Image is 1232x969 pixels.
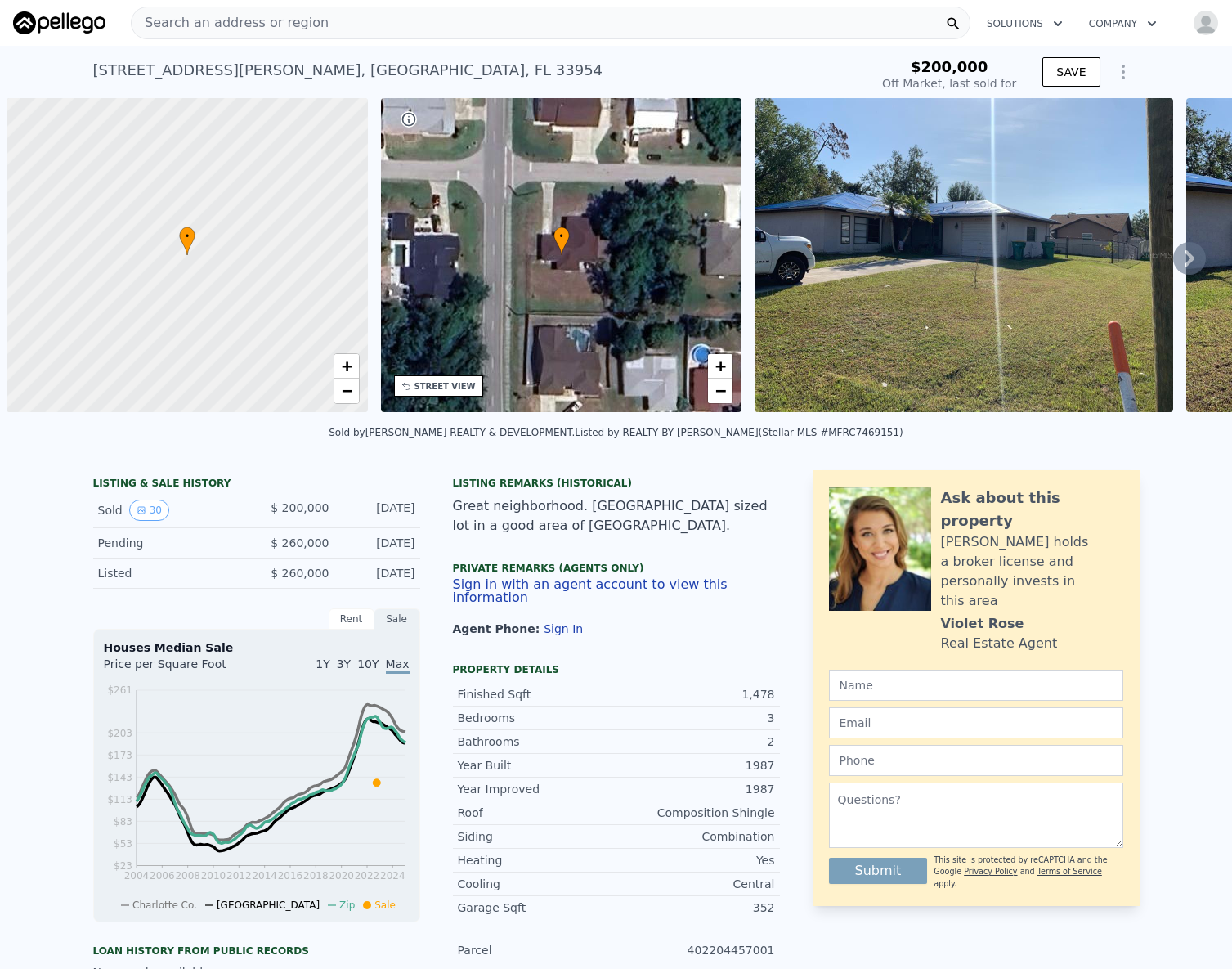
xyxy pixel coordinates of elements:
div: Property details [453,663,780,676]
div: Heating [458,852,616,868]
div: LISTING & SALE HISTORY [93,477,420,493]
tspan: $113 [107,794,132,805]
div: Rent [329,608,374,630]
a: Terms of Service [1037,867,1102,876]
tspan: 2018 [303,870,329,882]
img: Pellego [13,11,105,34]
div: [DATE] [343,500,415,521]
div: Combination [616,828,775,845]
div: 1987 [616,781,775,797]
tspan: $23 [114,860,132,872]
div: Violet Rose [941,614,1024,634]
span: $ 260,000 [271,567,329,580]
div: Private Remarks (Agents Only) [453,562,780,578]
span: • [553,229,570,244]
div: Great neighborhood. [GEOGRAPHIC_DATA] sized lot in a good area of [GEOGRAPHIC_DATA]. [453,496,780,536]
tspan: $83 [114,816,132,828]
button: SAVE [1042,57,1100,87]
div: Listed [98,565,244,581]
div: Cooling [458,876,616,892]
div: Houses Median Sale [104,639,410,656]
div: Finished Sqft [458,686,616,702]
div: Real Estate Agent [941,634,1058,653]
input: Email [829,707,1123,738]
span: $200,000 [911,58,988,75]
a: Zoom in [708,354,732,379]
div: [STREET_ADDRESS][PERSON_NAME] , [GEOGRAPHIC_DATA] , FL 33954 [93,59,603,82]
button: Sign in with an agent account to view this information [453,578,780,604]
span: $ 200,000 [271,501,329,514]
div: Off Market, last sold for [882,75,1016,92]
button: Company [1076,9,1170,38]
div: STREET VIEW [414,380,476,393]
button: Sign In [544,622,583,635]
div: • [179,227,195,255]
div: [PERSON_NAME] holds a broker license and personally invests in this area [941,532,1123,611]
tspan: 2016 [277,870,302,882]
div: Sold [98,500,244,521]
tspan: $143 [107,772,132,783]
input: Name [829,670,1123,701]
div: Price per Square Foot [104,656,257,682]
a: Zoom in [334,354,359,379]
tspan: $203 [107,728,132,739]
span: Agent Phone: [453,622,544,635]
tspan: 2006 [150,870,175,882]
div: Parcel [458,942,616,958]
div: Siding [458,828,616,845]
span: • [179,229,195,244]
tspan: 2010 [200,870,226,882]
tspan: 2008 [175,870,200,882]
img: avatar [1193,10,1219,36]
div: Listing Remarks (Historical) [453,477,780,490]
div: Sold by [PERSON_NAME] REALTY & DEVELOPMENT . [329,427,575,438]
div: Year Built [458,757,616,774]
tspan: 2022 [354,870,379,882]
tspan: $173 [107,750,132,761]
div: 1987 [616,757,775,774]
span: + [715,356,726,376]
div: 2 [616,733,775,750]
tspan: 2012 [226,870,252,882]
span: 10Y [357,657,379,671]
div: 352 [616,899,775,916]
div: Bedrooms [458,710,616,726]
tspan: $261 [107,684,132,696]
button: Submit [829,858,928,884]
div: Listed by REALTY BY [PERSON_NAME] (Stellar MLS #MFRC7469151) [575,427,903,438]
div: This site is protected by reCAPTCHA and the Google and apply. [934,855,1122,890]
a: Zoom out [708,379,732,403]
div: Ask about this property [941,487,1123,532]
tspan: 2020 [329,870,354,882]
div: Central [616,876,775,892]
span: + [341,356,352,376]
div: Composition Shingle [616,805,775,821]
div: [DATE] [343,535,415,551]
div: Roof [458,805,616,821]
tspan: 2004 [123,870,149,882]
span: [GEOGRAPHIC_DATA] [217,899,320,911]
button: Solutions [974,9,1076,38]
div: 1,478 [616,686,775,702]
img: Sale: 17823621 Parcel: 32344801 [755,98,1173,412]
div: Pending [98,535,244,551]
div: • [553,227,570,255]
span: − [341,380,352,401]
span: Search an address or region [132,13,329,33]
div: [DATE] [343,565,415,581]
button: View historical data [129,500,169,521]
span: Charlotte Co. [132,899,197,911]
span: Sale [374,899,396,911]
div: Garage Sqft [458,899,616,916]
span: Max [386,657,410,674]
span: $ 260,000 [271,536,329,550]
div: Year Improved [458,781,616,797]
a: Zoom out [334,379,359,403]
div: 3 [616,710,775,726]
tspan: 2014 [252,870,277,882]
div: Loan history from public records [93,944,420,958]
span: 3Y [337,657,351,671]
tspan: 2024 [380,870,405,882]
button: Show Options [1107,56,1140,88]
a: Privacy Policy [964,867,1017,876]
